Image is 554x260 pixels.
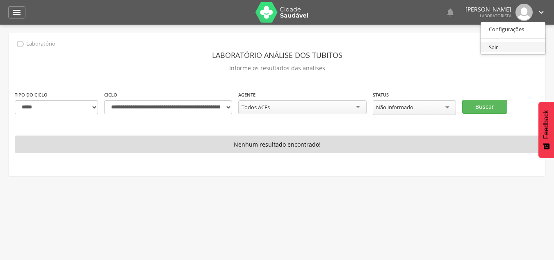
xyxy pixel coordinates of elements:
[537,4,546,21] a: 
[15,136,539,154] p: Nenhum resultado encontrado!
[242,104,270,111] div: Todos ACEs
[543,110,550,139] span: Feedback
[15,62,539,74] p: Informe os resultados das análises
[481,42,545,53] a: Sair
[480,13,511,18] span: Laboratorista
[8,6,25,18] a: 
[481,24,545,35] a: Configurações
[15,92,48,98] label: Tipo do ciclo
[238,92,255,98] label: Agente
[16,39,25,48] i: 
[465,7,511,12] p: [PERSON_NAME]
[373,92,389,98] label: Status
[462,100,507,114] button: Buscar
[12,7,22,17] i: 
[376,104,413,111] div: Não informado
[445,4,455,21] a: 
[15,48,539,62] header: Laboratório análise dos tubitos
[104,92,117,98] label: Ciclo
[445,7,455,17] i: 
[538,102,554,158] button: Feedback - Mostrar pesquisa
[537,8,546,17] i: 
[26,41,55,47] p: Laboratório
